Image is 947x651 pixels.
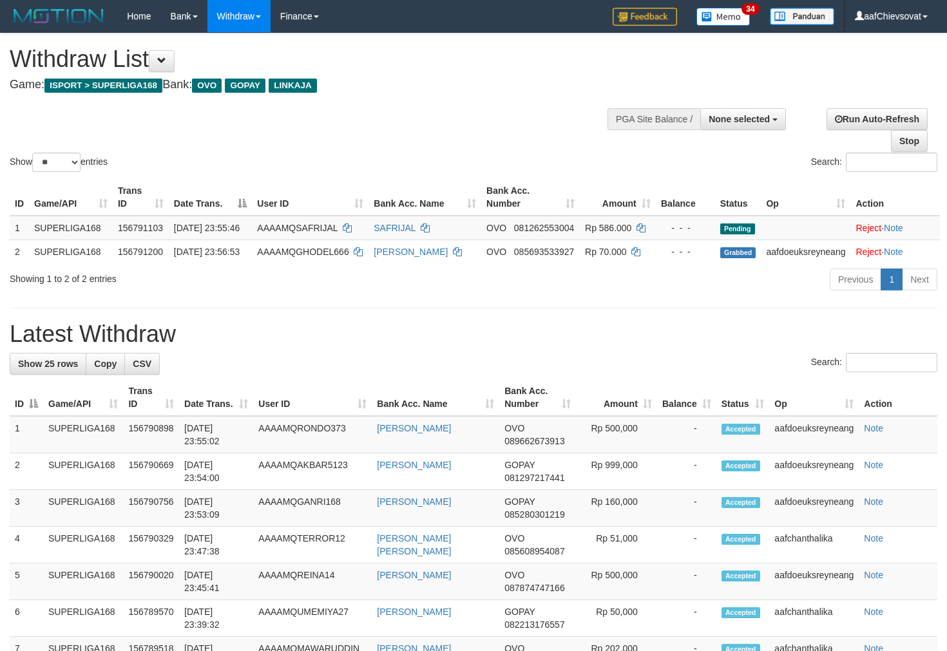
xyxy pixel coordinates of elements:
[253,453,372,490] td: AAAAMQAKBAR5123
[269,79,317,93] span: LINKAJA
[368,179,481,216] th: Bank Acc. Name: activate to sort column ascending
[113,179,169,216] th: Trans ID: activate to sort column ascending
[43,527,123,563] td: SUPERLIGA168
[253,563,372,600] td: AAAAMQREINA14
[18,359,78,369] span: Show 25 rows
[253,527,372,563] td: AAAAMQTERROR12
[884,223,903,233] a: Note
[722,460,760,471] span: Accepted
[891,130,928,152] a: Stop
[174,247,240,257] span: [DATE] 23:56:53
[10,453,43,490] td: 2
[504,473,564,483] span: Copy 081297217441 to clipboard
[10,527,43,563] td: 4
[179,563,253,600] td: [DATE] 23:45:41
[722,534,760,545] span: Accepted
[377,533,451,556] a: [PERSON_NAME] [PERSON_NAME]
[377,460,451,470] a: [PERSON_NAME]
[10,46,618,72] h1: Withdraw List
[657,527,716,563] td: -
[722,497,760,508] span: Accepted
[372,379,499,416] th: Bank Acc. Name: activate to sort column ascending
[10,267,385,285] div: Showing 1 to 2 of 2 entries
[118,223,163,233] span: 156791103
[864,460,883,470] a: Note
[722,424,760,435] span: Accepted
[29,179,113,216] th: Game/API: activate to sort column ascending
[850,179,940,216] th: Action
[580,179,656,216] th: Amount: activate to sort column ascending
[769,490,859,527] td: aafdoeuksreyneang
[374,247,448,257] a: [PERSON_NAME]
[700,108,786,130] button: None selected
[656,179,715,216] th: Balance
[10,179,29,216] th: ID
[124,353,160,375] a: CSV
[179,416,253,453] td: [DATE] 23:55:02
[830,269,881,290] a: Previous
[846,353,937,372] input: Search:
[769,453,859,490] td: aafdoeuksreyneang
[585,223,631,233] span: Rp 586.000
[10,353,86,375] a: Show 25 rows
[504,496,535,507] span: GOPAY
[179,453,253,490] td: [DATE] 23:54:00
[257,247,349,257] span: AAAAMQGHODEL666
[811,353,937,372] label: Search:
[504,619,564,630] span: Copy 082213176557 to clipboard
[123,379,179,416] th: Trans ID: activate to sort column ascending
[864,533,883,543] a: Note
[123,453,179,490] td: 156790669
[481,179,580,216] th: Bank Acc. Number: activate to sort column ascending
[720,223,755,234] span: Pending
[29,240,113,263] td: SUPERLIGA168
[514,247,574,257] span: Copy 085693533927 to clipboard
[123,563,179,600] td: 156790020
[43,416,123,453] td: SUPERLIGA168
[10,216,29,240] td: 1
[32,153,81,172] select: Showentries
[769,527,859,563] td: aafchanthalika
[504,460,535,470] span: GOPAY
[720,247,756,258] span: Grabbed
[576,527,657,563] td: Rp 51,000
[504,423,524,433] span: OVO
[252,179,368,216] th: User ID: activate to sort column ascending
[902,269,937,290] a: Next
[10,79,618,91] h4: Game: Bank:
[585,247,627,257] span: Rp 70.000
[846,153,937,172] input: Search:
[696,8,751,26] img: Button%20Memo.svg
[377,496,451,507] a: [PERSON_NAME]
[179,600,253,637] td: [DATE] 23:39:32
[43,490,123,527] td: SUPERLIGA168
[118,247,163,257] span: 156791200
[10,490,43,527] td: 3
[657,490,716,527] td: -
[257,223,338,233] span: AAAAMQSAFRIJAL
[504,533,524,543] span: OVO
[44,79,162,93] span: ISPORT > SUPERLIGA168
[253,490,372,527] td: AAAAMQGANRI168
[657,379,716,416] th: Balance: activate to sort column ascending
[607,108,700,130] div: PGA Site Balance /
[884,247,903,257] a: Note
[859,379,937,416] th: Action
[504,436,564,446] span: Copy 089662673913 to clipboard
[576,416,657,453] td: Rp 500,000
[123,600,179,637] td: 156789570
[504,583,564,593] span: Copy 087874747166 to clipboard
[850,216,940,240] td: ·
[657,563,716,600] td: -
[10,416,43,453] td: 1
[123,527,179,563] td: 156790329
[10,321,937,347] h1: Latest Withdraw
[10,6,108,26] img: MOTION_logo.png
[576,563,657,600] td: Rp 500,000
[499,379,576,416] th: Bank Acc. Number: activate to sort column ascending
[123,490,179,527] td: 156790756
[657,600,716,637] td: -
[709,114,770,124] span: None selected
[657,453,716,490] td: -
[576,453,657,490] td: Rp 999,000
